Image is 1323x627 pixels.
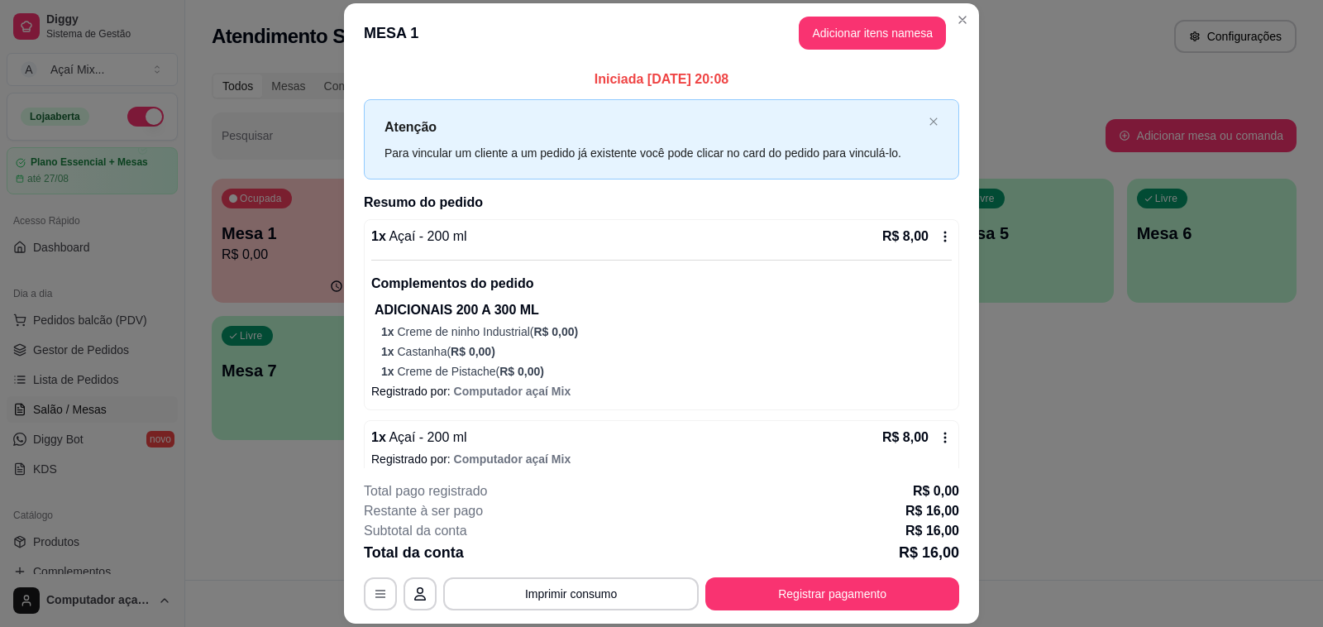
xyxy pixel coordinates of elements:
[386,229,467,243] span: Açaí - 200 ml
[381,363,952,380] p: Creme de Pistache (
[381,325,397,338] span: 1 x
[454,385,571,398] span: Computador açaí Mix
[364,481,487,501] p: Total pago registrado
[371,383,952,400] p: Registrado por:
[384,144,922,162] div: Para vincular um cliente a um pedido já existente você pode clicar no card do pedido para vinculá...
[371,227,467,246] p: 1 x
[799,17,946,50] button: Adicionar itens namesa
[371,451,952,467] p: Registrado por:
[443,577,699,610] button: Imprimir consumo
[905,501,959,521] p: R$ 16,00
[913,481,959,501] p: R$ 0,00
[533,325,578,338] span: R$ 0,00 )
[949,7,976,33] button: Close
[381,345,397,358] span: 1 x
[882,227,929,246] p: R$ 8,00
[381,343,952,360] p: Castanha (
[371,274,952,294] p: Complementos do pedido
[364,193,959,213] h2: Resumo do pedido
[364,541,464,564] p: Total da conta
[371,428,467,448] p: 1 x
[381,365,397,378] span: 1 x
[375,300,952,320] p: ADICIONAIS 200 A 300 ML
[499,365,544,378] span: R$ 0,00 )
[364,521,467,541] p: Subtotal da conta
[905,521,959,541] p: R$ 16,00
[381,323,952,340] p: Creme de ninho Industrial (
[364,501,483,521] p: Restante à ser pago
[454,452,571,466] span: Computador açaí Mix
[384,117,922,137] p: Atenção
[929,117,939,127] button: close
[705,577,959,610] button: Registrar pagamento
[344,3,979,63] header: MESA 1
[451,345,495,358] span: R$ 0,00 )
[899,541,959,564] p: R$ 16,00
[364,69,959,89] p: Iniciada [DATE] 20:08
[386,430,467,444] span: Açaí - 200 ml
[882,428,929,448] p: R$ 8,00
